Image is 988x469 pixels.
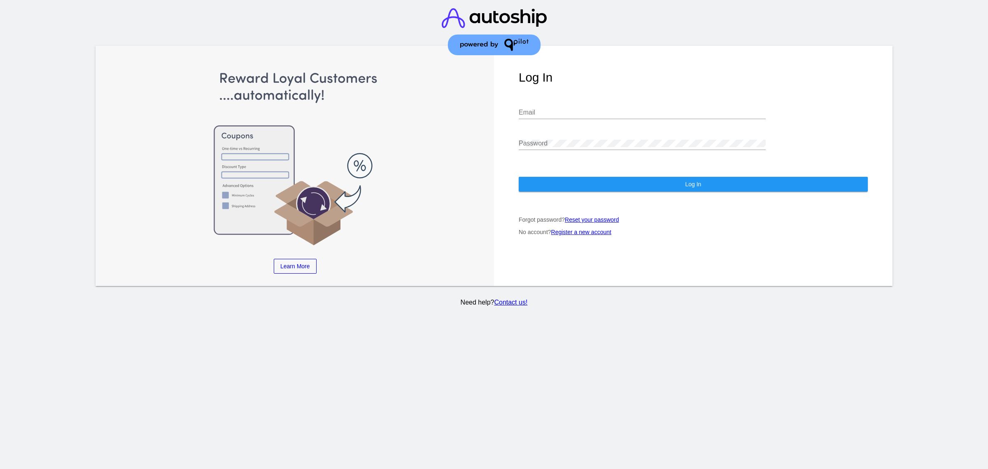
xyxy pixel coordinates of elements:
input: Email [519,109,766,116]
img: Apply Coupons Automatically to Scheduled Orders with QPilot [121,70,470,246]
span: Learn More [280,263,310,270]
a: Contact us! [494,299,527,306]
button: Log In [519,177,868,192]
a: Register a new account [551,229,611,235]
span: Log In [685,181,701,188]
p: Forgot password? [519,216,868,223]
p: No account? [519,229,868,235]
a: Reset your password [565,216,619,223]
h1: Log In [519,70,868,84]
p: Need help? [94,299,894,306]
a: Learn More [274,259,317,274]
